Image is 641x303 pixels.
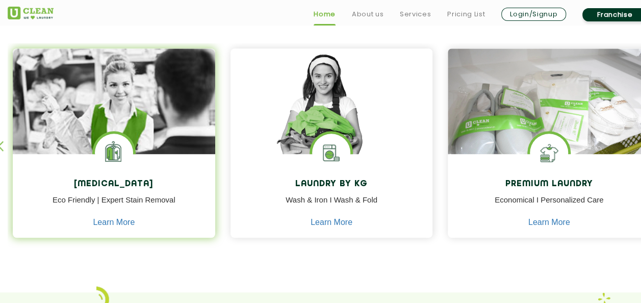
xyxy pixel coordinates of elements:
a: Learn More [311,218,352,227]
a: Learn More [528,218,570,227]
a: About us [352,8,383,20]
p: Wash & Iron I Wash & Fold [238,194,425,217]
p: Eco Friendly | Expert Stain Removal [20,194,208,217]
a: Login/Signup [501,8,566,21]
h4: [MEDICAL_DATA] [20,180,208,189]
img: Shoes Cleaning [530,134,568,172]
a: Pricing List [447,8,485,20]
img: Drycleaners near me [13,48,215,211]
a: Services [400,8,431,20]
img: Laundry Services near me [95,134,133,172]
img: laundry washing machine [312,134,350,172]
img: UClean Laundry and Dry Cleaning [8,7,54,19]
a: Learn More [93,218,135,227]
img: a girl with laundry basket [230,48,433,183]
h4: Laundry by Kg [238,180,425,189]
a: Home [314,8,336,20]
